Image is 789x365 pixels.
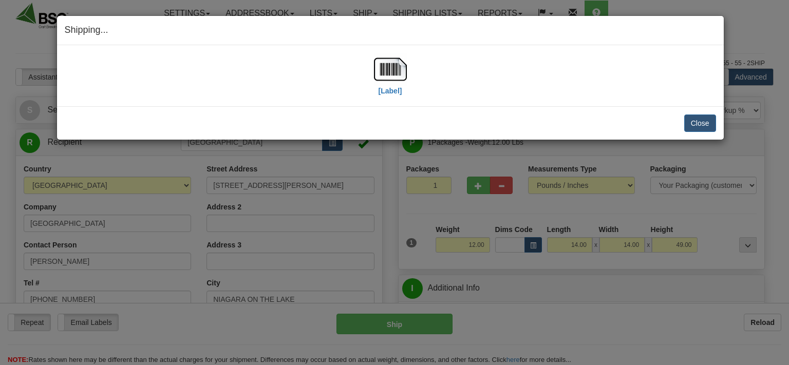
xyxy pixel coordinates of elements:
label: [Label] [379,86,402,96]
button: Close [684,114,716,132]
img: barcode.jpg [374,53,407,86]
span: Shipping... [65,25,108,35]
a: [Label] [374,64,407,94]
iframe: chat widget [765,130,788,235]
